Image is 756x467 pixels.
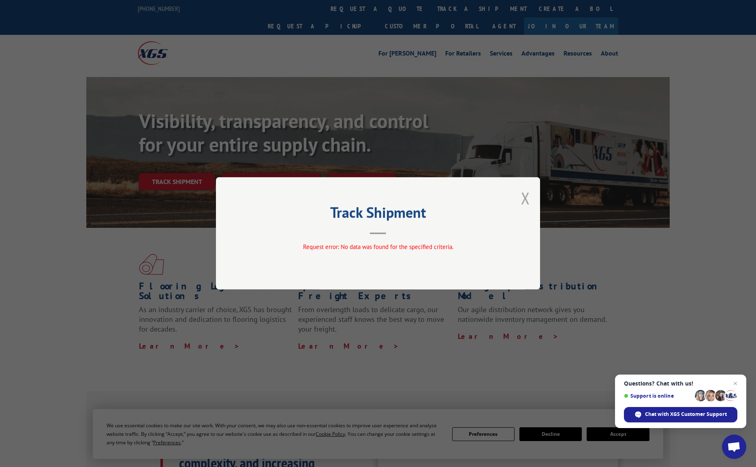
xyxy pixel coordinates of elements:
[645,411,727,418] span: Chat with XGS Customer Support
[624,380,737,387] span: Questions? Chat with us!
[624,393,692,399] span: Support is online
[256,207,500,222] h2: Track Shipment
[722,435,746,459] div: Open chat
[730,379,740,388] span: Close chat
[521,187,530,209] button: Close modal
[303,243,453,251] span: Request error: No data was found for the specified criteria.
[624,407,737,422] div: Chat with XGS Customer Support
